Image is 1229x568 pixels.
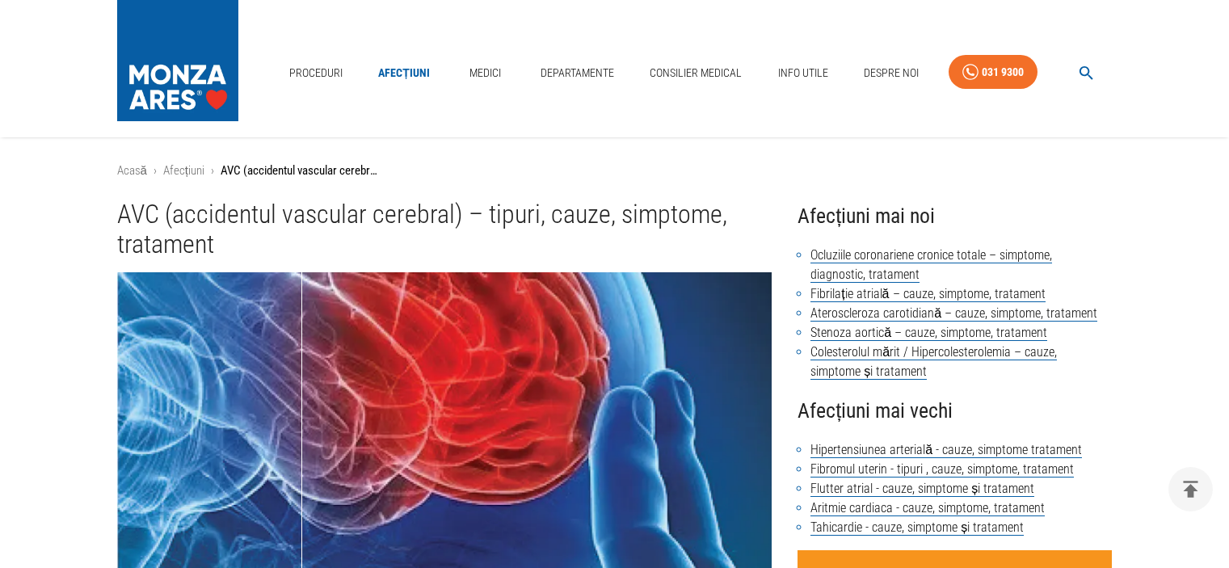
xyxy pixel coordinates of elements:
[857,57,925,90] a: Despre Noi
[810,481,1034,497] a: Flutter atrial - cauze, simptome și tratament
[643,57,748,90] a: Consilier Medical
[949,55,1037,90] a: 031 9300
[810,442,1082,458] a: Hipertensiunea arterială - cauze, simptome tratament
[798,200,1112,233] h4: Afecțiuni mai noi
[283,57,349,90] a: Proceduri
[117,200,772,260] h1: AVC (accidentul vascular cerebral) – tipuri, cauze, simptome, tratament
[810,305,1097,322] a: Ateroscleroza carotidiană – cauze, simptome, tratament
[163,163,204,178] a: Afecțiuni
[117,162,1113,180] nav: breadcrumb
[154,162,157,180] li: ›
[810,500,1045,516] a: Aritmie cardiaca - cauze, simptome, tratament
[117,163,147,178] a: Acasă
[459,57,511,90] a: Medici
[1168,467,1213,511] button: delete
[810,325,1047,341] a: Stenoza aortică – cauze, simptome, tratament
[810,247,1052,283] a: Ocluziile coronariene cronice totale – simptome, diagnostic, tratament
[982,62,1024,82] div: 031 9300
[810,461,1074,478] a: Fibromul uterin - tipuri , cauze, simptome, tratament
[798,394,1112,427] h4: Afecțiuni mai vechi
[221,162,382,180] p: AVC (accidentul vascular cerebral) – tipuri, cauze, simptome, tratament
[810,344,1057,380] a: Colesterolul mărit / Hipercolesterolemia – cauze, simptome și tratament
[772,57,835,90] a: Info Utile
[810,520,1024,536] a: Tahicardie - cauze, simptome și tratament
[372,57,436,90] a: Afecțiuni
[810,286,1045,302] a: Fibrilație atrială – cauze, simptome, tratament
[534,57,621,90] a: Departamente
[211,162,214,180] li: ›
